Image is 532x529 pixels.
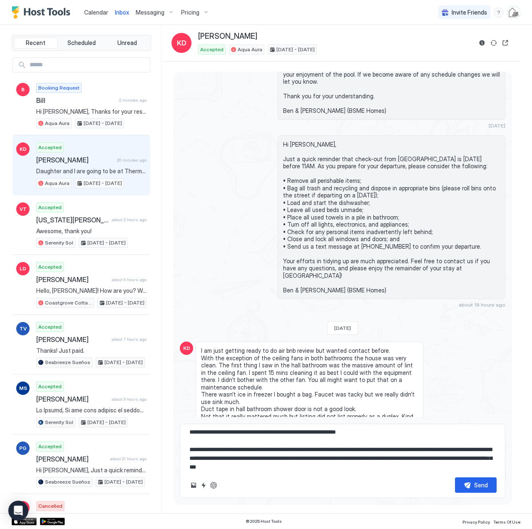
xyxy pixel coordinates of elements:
span: [DATE] [489,122,505,129]
span: Daughter and I are going to be at Thermal Track driving in a BMW M school training [36,167,147,175]
span: [PERSON_NAME] [198,32,257,41]
span: Terms Of Use [493,519,520,524]
span: Unread [117,39,137,47]
span: Accepted [200,46,224,53]
span: Hello, [PERSON_NAME]! How are you? We hope this message finds you well! As part of your stay, we ... [36,287,147,294]
span: KD [177,38,186,48]
span: 2 minutes ago [119,97,147,103]
span: Recent [26,39,45,47]
span: Seabreeze Sueños [45,359,90,366]
div: menu [494,7,504,17]
span: Accepted [38,204,62,211]
span: [DATE] - [DATE] [87,419,126,426]
span: Inbox [115,9,129,16]
button: Quick reply [199,480,209,490]
a: Calendar [84,8,108,17]
span: Messaging [136,9,164,16]
span: Bill [36,96,116,105]
span: [DATE] - [DATE] [104,478,143,486]
span: Lo Ipsumd, Si ame cons adipisc el seddoei tem in Utlabore Etd mag aliqua en adminim ven qui nostr... [36,407,147,414]
button: Sync reservation [489,38,499,48]
a: Google Play Store [40,518,65,525]
span: Seabreeze Sueños [45,478,90,486]
button: ChatGPT Auto Reply [209,480,219,490]
a: Inbox [115,8,129,17]
span: Privacy Policy [462,519,490,524]
span: Accepted [38,383,62,390]
button: Unread [105,37,149,49]
span: Serenity Sol [45,419,73,426]
span: Cancelled [38,502,62,510]
span: Awesome, thank you! [36,227,147,235]
div: Open Intercom Messenger [8,501,28,521]
span: I am just getting ready to do air bnb review but wanted contact before. With the exception of the... [201,347,418,449]
input: Input Field [26,58,150,72]
span: Accepted [38,144,62,151]
span: [DATE] - [DATE] [106,299,144,307]
span: PG [19,444,27,452]
span: Aqua Aura [45,120,70,127]
span: Thanks! Just paid. [36,347,147,354]
span: about 19 hours ago [459,302,505,308]
span: [PERSON_NAME] [36,275,108,284]
span: B [21,86,25,93]
div: User profile [507,6,520,19]
button: Send [455,477,497,493]
button: Open reservation [500,38,510,48]
span: [DATE] [334,325,351,331]
a: App Store [12,518,37,525]
span: Calendar [84,9,108,16]
span: [PERSON_NAME] [36,156,114,164]
a: Host Tools Logo [12,6,74,19]
span: Scheduled [67,39,96,47]
span: [DATE] - [DATE] [104,359,143,366]
button: Scheduled [60,37,104,49]
span: about 9 hours ago [112,397,147,402]
a: Terms Of Use [493,517,520,526]
span: Hi [PERSON_NAME], Just a quick reminder that check-out from Seabreeze Sueños is [DATE] before 11A... [36,467,147,474]
span: Accepted [38,443,62,450]
div: tab-group [12,35,151,51]
button: Upload image [189,480,199,490]
span: about 2 hours ago [112,217,147,222]
span: MS [19,384,27,392]
button: Reservation information [477,38,487,48]
span: Hi [PERSON_NAME], Just a quick reminder that check-out from [GEOGRAPHIC_DATA] is [DATE] before 11... [283,141,500,294]
span: [PERSON_NAME] [36,335,108,344]
span: about 21 hours ago [110,456,147,462]
span: LD [20,265,26,272]
span: about 6 hours ago [112,277,147,282]
span: [PERSON_NAME] [36,395,108,403]
span: Booking Request [38,84,80,92]
span: Serenity Sol [45,239,73,247]
span: © 2025 Host Tools [246,519,282,524]
span: Hi [PERSON_NAME], Thanks for your responses and confirmation. We have gone ahead and approved you... [36,108,147,115]
span: [US_STATE][PERSON_NAME] [36,216,108,224]
span: about 7 hours ago [112,337,147,342]
span: Pricing [181,9,199,16]
span: 20 minutes ago [117,157,147,163]
span: KD [20,145,27,153]
span: [DATE] - [DATE] [276,46,315,53]
button: Recent [14,37,58,49]
span: Accepted [38,323,62,331]
span: KD [183,344,190,352]
span: Aqua Aura [45,180,70,187]
span: Accepted [38,263,62,271]
span: VT [20,205,27,213]
span: [DATE] - [DATE] [84,120,122,127]
span: Invite Friends [452,9,487,16]
span: Aqua Aura [238,46,262,53]
a: Privacy Policy [462,517,490,526]
span: Coastgrove Cottage [45,299,92,307]
span: TV [20,325,27,332]
span: [DATE] - [DATE] [84,180,122,187]
div: Send [474,481,488,489]
span: [DATE] - [DATE] [87,239,126,247]
span: [PERSON_NAME] [36,455,107,463]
